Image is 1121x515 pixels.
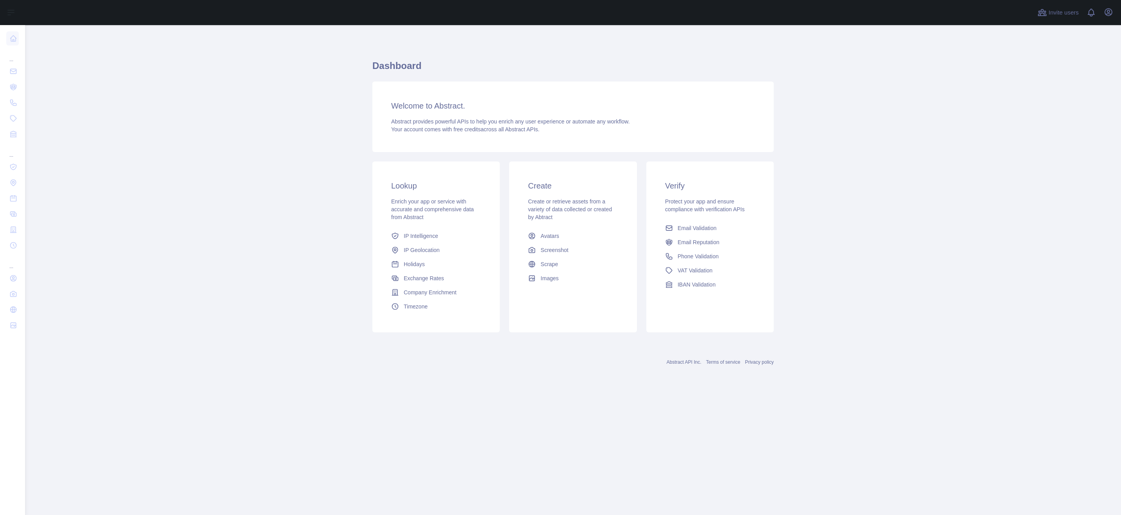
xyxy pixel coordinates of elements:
[391,118,630,125] span: Abstract provides powerful APIs to help you enrich any user experience or automate any workflow.
[525,257,621,271] a: Scrape
[525,229,621,243] a: Avatars
[541,274,559,282] span: Images
[678,224,716,232] span: Email Validation
[6,47,19,63] div: ...
[678,238,720,246] span: Email Reputation
[404,260,425,268] span: Holidays
[391,126,539,132] span: Your account comes with across all Abstract APIs.
[678,281,716,288] span: IBAN Validation
[662,221,758,235] a: Email Validation
[388,257,484,271] a: Holidays
[662,249,758,263] a: Phone Validation
[541,232,559,240] span: Avatars
[453,126,481,132] span: free credits
[525,271,621,285] a: Images
[667,359,702,365] a: Abstract API Inc.
[528,180,618,191] h3: Create
[404,288,457,296] span: Company Enrichment
[404,246,440,254] span: IP Geolocation
[388,285,484,299] a: Company Enrichment
[678,252,719,260] span: Phone Validation
[528,198,612,220] span: Create or retrieve assets from a variety of data collected or created by Abtract
[525,243,621,257] a: Screenshot
[388,229,484,243] a: IP Intelligence
[372,60,774,78] h1: Dashboard
[665,180,755,191] h3: Verify
[665,198,745,212] span: Protect your app and ensure compliance with verification APIs
[1048,8,1079,17] span: Invite users
[388,271,484,285] a: Exchange Rates
[391,198,474,220] span: Enrich your app or service with accurate and comprehensive data from Abstract
[662,277,758,292] a: IBAN Validation
[6,143,19,158] div: ...
[541,246,568,254] span: Screenshot
[678,267,713,274] span: VAT Validation
[388,243,484,257] a: IP Geolocation
[662,235,758,249] a: Email Reputation
[404,232,438,240] span: IP Intelligence
[541,260,558,268] span: Scrape
[388,299,484,314] a: Timezone
[1036,6,1080,19] button: Invite users
[391,180,481,191] h3: Lookup
[6,254,19,270] div: ...
[745,359,774,365] a: Privacy policy
[662,263,758,277] a: VAT Validation
[404,303,428,310] span: Timezone
[391,100,755,111] h3: Welcome to Abstract.
[404,274,444,282] span: Exchange Rates
[706,359,740,365] a: Terms of service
